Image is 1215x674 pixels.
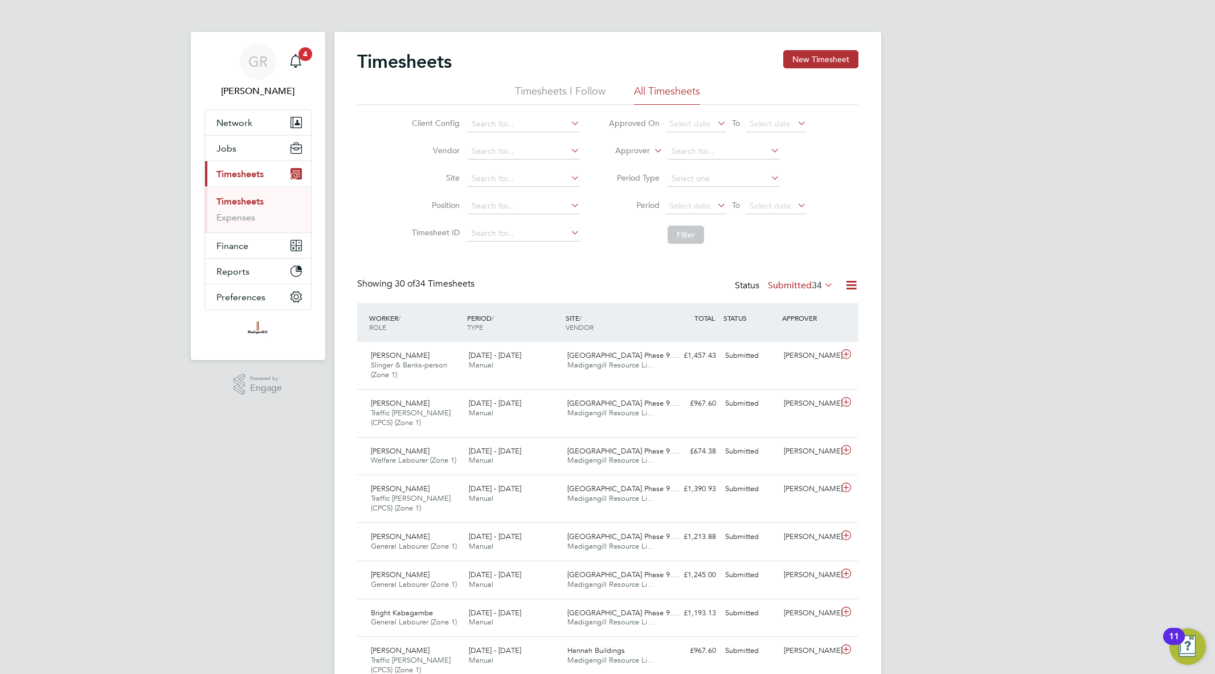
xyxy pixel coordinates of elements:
div: £1,390.93 [661,480,721,499]
span: Manual [469,360,493,370]
span: Select date [669,201,710,211]
span: Preferences [216,292,265,303]
span: Manual [469,541,493,551]
span: Welfare Labourer (Zone 1) [371,455,456,465]
span: [GEOGRAPHIC_DATA] Phase 9.… [567,398,680,408]
input: Search for... [468,171,580,187]
span: [GEOGRAPHIC_DATA] Phase 9.… [567,570,680,579]
span: [GEOGRAPHIC_DATA] Phase 9.… [567,446,680,456]
span: Traffic [PERSON_NAME] (CPCS) (Zone 1) [371,493,451,513]
nav: Main navigation [191,32,325,360]
div: Submitted [721,394,780,413]
div: SITE [563,308,661,337]
span: Hannah Buildings [567,646,625,655]
span: [DATE] - [DATE] [469,350,521,360]
span: [DATE] - [DATE] [469,398,521,408]
button: Preferences [205,284,311,309]
span: ROLE [369,322,386,332]
span: Select date [750,119,791,129]
span: [DATE] - [DATE] [469,532,521,541]
div: Submitted [721,442,780,461]
div: PERIOD [464,308,563,337]
span: Madigangill Resource Li… [567,360,654,370]
span: Traffic [PERSON_NAME] (CPCS) (Zone 1) [371,408,451,427]
div: £967.60 [661,642,721,660]
span: Madigangill Resource Li… [567,655,654,665]
img: madigangill-logo-retina.png [245,321,271,340]
span: Madigangill Resource Li… [567,579,654,589]
span: Manual [469,493,493,503]
a: GR[PERSON_NAME] [204,43,312,98]
span: 30 of [395,278,415,289]
span: Reports [216,266,249,277]
span: [PERSON_NAME] [371,532,429,541]
div: [PERSON_NAME] [779,642,838,660]
li: Timesheets I Follow [515,84,606,105]
div: [PERSON_NAME] [779,346,838,365]
div: STATUS [721,308,780,328]
div: £1,193.13 [661,604,721,623]
span: Finance [216,240,248,251]
div: [PERSON_NAME] [779,566,838,585]
div: Submitted [721,346,780,365]
span: General Labourer (Zone 1) [371,579,457,589]
label: Approved On [608,118,660,128]
span: Slinger & Banks-person (Zone 1) [371,360,447,379]
button: Jobs [205,136,311,161]
div: Timesheets [205,186,311,232]
span: [PERSON_NAME] [371,398,429,408]
span: Timesheets [216,169,264,179]
div: £1,213.88 [661,528,721,546]
label: Vendor [408,145,460,156]
div: [PERSON_NAME] [779,442,838,461]
div: APPROVER [779,308,838,328]
span: [GEOGRAPHIC_DATA] Phase 9.… [567,608,680,618]
button: Timesheets [205,161,311,186]
h2: Timesheets [357,50,452,73]
span: Madigangill Resource Li… [567,617,654,627]
div: £967.60 [661,394,721,413]
span: [PERSON_NAME] [371,570,429,579]
button: New Timesheet [783,50,858,68]
span: To [729,116,743,130]
span: Jobs [216,143,236,154]
span: [GEOGRAPHIC_DATA] Phase 9.… [567,532,680,541]
span: GR [248,54,268,69]
span: Manual [469,579,493,589]
span: [PERSON_NAME] [371,484,429,493]
div: £674.38 [661,442,721,461]
button: Filter [668,226,704,244]
span: Goncalo Rodrigues [204,84,312,98]
span: 34 Timesheets [395,278,474,289]
span: Engage [250,383,282,393]
span: Manual [469,655,493,665]
span: Select date [750,201,791,211]
a: 4 [284,43,307,80]
input: Search for... [468,144,580,160]
span: 34 [812,280,822,291]
div: [PERSON_NAME] [779,480,838,499]
a: Powered byEngage [234,374,282,395]
label: Position [408,200,460,210]
span: TYPE [467,322,483,332]
span: Manual [469,617,493,627]
label: Period Type [608,173,660,183]
div: Submitted [721,480,780,499]
input: Search for... [668,144,780,160]
span: General Labourer (Zone 1) [371,541,457,551]
label: Submitted [768,280,833,291]
input: Search for... [468,198,580,214]
span: / [398,313,400,322]
span: Madigangill Resource Li… [567,455,654,465]
button: Finance [205,233,311,258]
label: Approver [599,145,650,157]
a: Go to home page [204,321,312,340]
label: Site [408,173,460,183]
div: Submitted [721,566,780,585]
input: Select one [668,171,780,187]
a: Timesheets [216,196,264,207]
span: / [579,313,582,322]
div: [PERSON_NAME] [779,394,838,413]
input: Search for... [468,226,580,242]
span: Network [216,117,252,128]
